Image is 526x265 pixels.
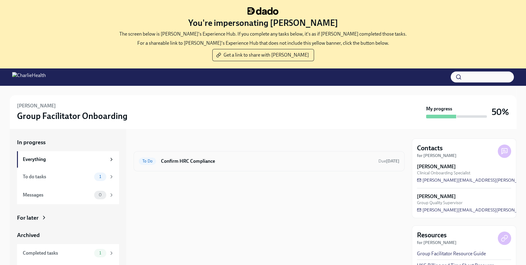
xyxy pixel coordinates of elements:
a: Archived [17,231,119,239]
p: The screen below is [PERSON_NAME]'s Experience Hub. If you complete any tasks below, it's as if [... [119,31,407,37]
a: To do tasks1 [17,168,119,186]
strong: [PERSON_NAME] [417,163,456,170]
div: Completed tasks [23,250,92,256]
h4: Resources [417,231,447,240]
img: CharlieHealth [12,72,46,82]
strong: for [PERSON_NAME] [417,153,456,158]
strong: My progress [426,106,452,112]
span: To Do [139,159,156,163]
div: For later [17,214,39,222]
span: 1 [96,174,105,179]
p: For a shareable link to [PERSON_NAME]'s Experience Hub that does not include this yellow banner, ... [137,40,389,47]
h3: Group Facilitator Onboarding [17,110,128,121]
a: For later [17,214,119,222]
a: Everything [17,151,119,168]
span: Group Quality Supervisor [417,200,463,206]
strong: [PERSON_NAME] [417,193,456,200]
div: To do tasks [23,173,92,180]
div: In progress [134,138,162,146]
a: To DoConfirm HRC ComplianceDue[DATE] [139,156,399,166]
a: In progress [17,138,119,146]
div: Everything [23,156,106,163]
img: dado [248,7,278,15]
h6: Confirm HRC Compliance [161,158,374,165]
h3: You're impersonating [PERSON_NAME] [188,17,338,28]
h4: Contacts [417,144,443,153]
button: Get a link to share with [PERSON_NAME] [212,49,314,61]
span: 0 [95,193,105,197]
span: 1 [96,251,105,255]
span: Get a link to share with [PERSON_NAME] [217,52,309,58]
span: Clinical Onboarding Specialist [417,170,470,176]
a: Group Facilitator Resource Guide [417,250,486,257]
span: Due [378,159,399,164]
a: Completed tasks1 [17,244,119,262]
h6: [PERSON_NAME] [17,103,56,109]
span: October 6th, 2025 10:00 [378,158,399,164]
h3: 50% [492,106,509,117]
strong: for [PERSON_NAME] [417,240,456,245]
div: Messages [23,192,92,198]
a: Messages0 [17,186,119,204]
strong: [DATE] [386,159,399,164]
